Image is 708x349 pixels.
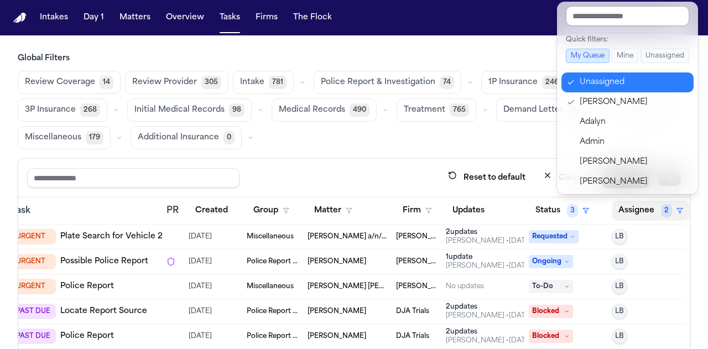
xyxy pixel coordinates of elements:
[612,201,690,221] button: Assignee2
[566,35,689,44] div: Quick filters:
[580,136,688,149] div: Admin
[580,96,688,109] div: [PERSON_NAME]
[580,175,688,189] div: [PERSON_NAME]
[566,49,610,63] button: My Queue
[612,49,638,63] button: Mine
[580,116,688,129] div: Adalyn
[580,155,688,169] div: [PERSON_NAME]
[557,2,698,194] div: Assignee2
[641,49,689,63] button: Unassigned
[580,76,688,89] div: Unassigned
